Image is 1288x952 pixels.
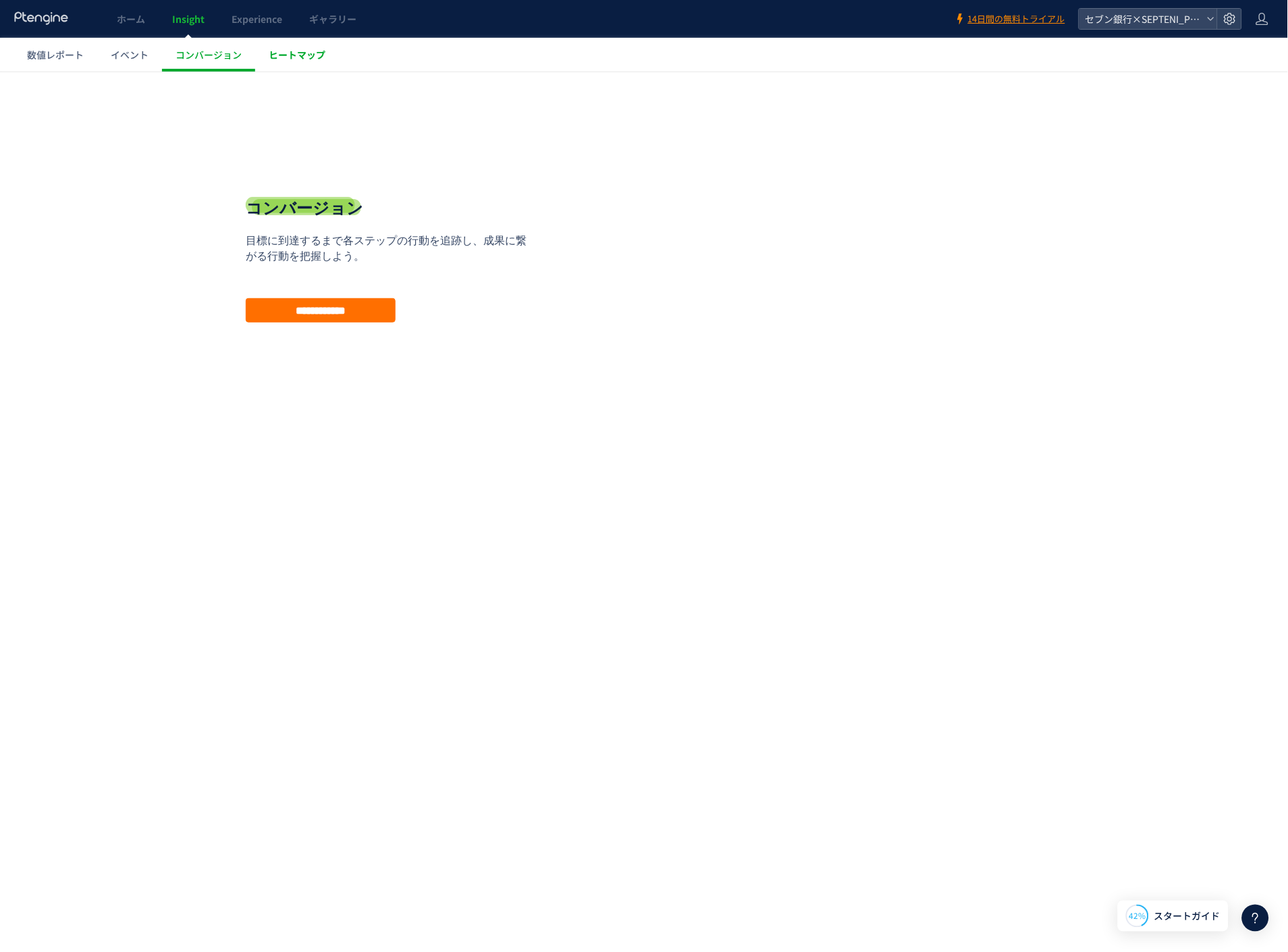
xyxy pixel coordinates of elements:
[172,12,205,26] span: Insight
[1129,910,1146,922] span: 42%
[176,48,242,61] span: コンバージョン
[111,48,149,61] span: イベント
[117,12,145,26] span: ホーム
[968,13,1065,26] span: 14日間の無料トライアル
[269,48,325,61] span: ヒートマップ
[27,48,84,61] span: 数値レポート
[1154,909,1220,924] span: スタートガイド
[246,125,363,148] h1: コンバージョン
[232,12,282,26] span: Experience
[1081,9,1202,29] span: セブン銀行×SEPTENI_Ptengine
[309,12,356,26] span: ギャラリー
[955,13,1065,26] a: 14日間の無料トライアル
[246,162,536,193] p: 目標に到達するまで各ステップの行動を追跡し、成果に繋がる行動を把握しよう。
